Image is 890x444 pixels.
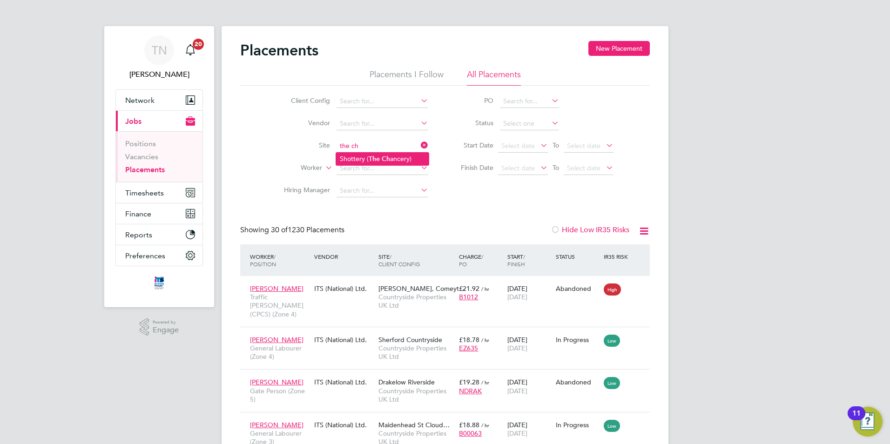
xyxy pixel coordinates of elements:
label: Finish Date [452,163,493,172]
div: ITS (National) Ltd. [312,280,376,297]
button: Open Resource Center, 11 new notifications [853,407,883,437]
span: Low [604,420,620,432]
div: [DATE] [505,416,553,442]
span: 30 of [271,225,288,235]
span: / Client Config [378,253,420,268]
span: Finance [125,209,151,218]
span: To [550,161,562,174]
li: Placements I Follow [370,69,444,86]
span: / hr [481,336,489,343]
span: Maidenhead St Cloud… [378,421,450,429]
div: Abandoned [556,378,600,386]
span: [DATE] [507,344,527,352]
div: Abandoned [556,284,600,293]
span: [PERSON_NAME], Comeyt… [378,284,465,293]
input: Search for... [337,162,428,175]
span: 20 [193,39,204,50]
span: Select date [567,141,600,150]
a: [PERSON_NAME]Traffic [PERSON_NAME] (CPCS) (Zone 4)ITS (National) Ltd.[PERSON_NAME], Comeyt…Countr... [248,279,650,287]
a: Placements [125,165,165,174]
input: Select one [500,117,559,130]
div: Worker [248,248,312,272]
span: B00063 [459,429,482,437]
span: £19.28 [459,378,479,386]
span: [DATE] [507,387,527,395]
span: [PERSON_NAME] [250,421,303,429]
div: Status [553,248,602,265]
a: [PERSON_NAME]General Labourer (Zone 4)ITS (National) Ltd.Sherford CountrysideCountryside Properti... [248,330,650,338]
span: £21.92 [459,284,479,293]
span: TN [152,44,167,56]
span: / Position [250,253,276,268]
a: TN[PERSON_NAME] [115,35,203,80]
a: [PERSON_NAME]Gate Person (Zone 5)ITS (National) Ltd.Drakelow RiversideCountryside Properties UK L... [248,373,650,381]
div: In Progress [556,336,600,344]
span: Sherford Countryside [378,336,442,344]
span: Preferences [125,251,165,260]
span: Gate Person (Zone 5) [250,387,310,404]
li: Shottery ( ancery) [336,153,429,165]
b: Ch [382,155,390,163]
label: Client Config [276,96,330,105]
span: Countryside Properties UK Ltd [378,344,454,361]
label: Hiring Manager [276,186,330,194]
span: Powered by [153,318,179,326]
b: The [369,155,380,163]
h2: Placements [240,41,318,60]
button: Timesheets [116,182,202,203]
label: Site [276,141,330,149]
button: New Placement [588,41,650,56]
label: Status [452,119,493,127]
div: Showing [240,225,346,235]
span: Countryside Properties UK Ltd [378,387,454,404]
button: Finance [116,203,202,224]
span: Timesheets [125,188,164,197]
input: Search for... [337,184,428,197]
a: [PERSON_NAME]General Labourer (Zone 3)ITS (National) Ltd.Maidenhead St Cloud…Countryside Properti... [248,416,650,424]
span: / hr [481,285,489,292]
input: Search for... [337,95,428,108]
div: Site [376,248,457,272]
span: Low [604,377,620,389]
span: To [550,139,562,151]
input: Search for... [337,117,428,130]
span: £18.88 [459,421,479,429]
span: Low [604,335,620,347]
div: Vendor [312,248,376,265]
div: Start [505,248,553,272]
div: [DATE] [505,280,553,306]
a: Positions [125,139,156,148]
img: itsconstruction-logo-retina.png [153,276,166,290]
span: / PO [459,253,483,268]
span: NDRAK [459,387,482,395]
span: [DATE] [507,429,527,437]
label: PO [452,96,493,105]
span: High [604,283,621,296]
div: Charge [457,248,505,272]
div: [DATE] [505,373,553,399]
span: [PERSON_NAME] [250,336,303,344]
span: [PERSON_NAME] [250,284,303,293]
label: Worker [269,163,322,173]
span: Network [125,96,155,105]
span: B1012 [459,293,478,301]
span: Countryside Properties UK Ltd [378,293,454,309]
span: [DATE] [507,293,527,301]
span: Jobs [125,117,142,126]
button: Reports [116,224,202,245]
span: / Finish [507,253,525,268]
span: Drakelow Riverside [378,378,435,386]
span: / hr [481,422,489,429]
span: Tom Newton [115,69,203,80]
span: Engage [153,326,179,334]
div: IR35 Risk [601,248,634,265]
div: ITS (National) Ltd. [312,373,376,391]
span: Select date [501,141,535,150]
label: Hide Low IR35 Risks [551,225,629,235]
a: Go to home page [115,276,203,290]
button: Network [116,90,202,110]
span: Select date [501,164,535,172]
span: EZ635 [459,344,478,352]
a: Powered byEngage [140,318,179,336]
input: Search for... [500,95,559,108]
